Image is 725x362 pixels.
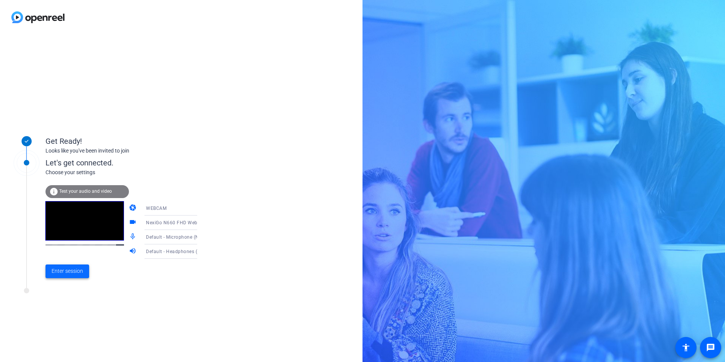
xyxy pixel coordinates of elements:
span: WEBCAM [146,206,166,211]
div: Get Ready! [46,135,197,147]
mat-icon: videocam [129,218,138,227]
div: Looks like you've been invited to join [46,147,197,155]
mat-icon: mic_none [129,233,138,242]
div: Choose your settings [46,168,213,176]
span: Test your audio and video [59,189,112,194]
div: Let's get connected. [46,157,213,168]
span: Enter session [52,267,83,275]
mat-icon: accessibility [681,343,690,352]
mat-icon: info [49,187,58,196]
mat-icon: message [706,343,715,352]
span: Default - Headphones (Jabra Evolve 65) [146,248,235,254]
span: NexiGo N660 FHD Webcam (1d6c:0103) [146,219,235,225]
button: Enter session [46,264,89,278]
mat-icon: volume_up [129,247,138,256]
span: Default - Microphone (NexiGo N660 FHD Webcam Audio) (1d6c:0103) [146,234,301,240]
mat-icon: camera [129,204,138,213]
